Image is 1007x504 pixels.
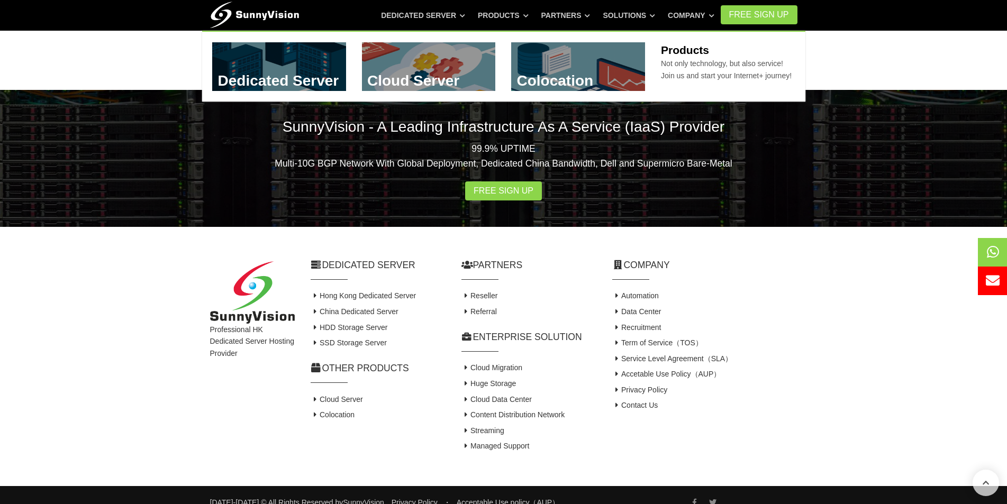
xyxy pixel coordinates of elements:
[311,259,446,272] h2: Dedicated Server
[661,59,792,79] span: Not only technology, but also service! Join us and start your Internet+ journey!
[612,401,658,409] a: Contact Us
[661,44,709,56] b: Products
[202,261,303,454] div: Professional HK Dedicated Server Hosting Provider
[612,370,721,378] a: Accetable Use Policy（AUP）
[612,386,668,394] a: Privacy Policy
[381,6,465,25] a: Dedicated Server
[210,141,797,171] p: 99.9% UPTIME Multi-10G BGP Network With Global Deployment, Dedicated China Bandwidth, Dell and Su...
[461,410,565,419] a: Content Distribution Network
[461,307,497,316] a: Referral
[210,116,797,137] h2: SunnyVision - A Leading Infrastructure As A Service (IaaS) Provider
[461,395,532,404] a: Cloud Data Center
[612,291,659,300] a: Automation
[612,338,703,347] a: Term of Service（TOS）
[612,307,661,316] a: Data Center
[311,323,388,332] a: HDD Storage Server
[612,323,661,332] a: Recruitment
[311,291,416,300] a: Hong Kong Dedicated Server
[612,259,797,272] h2: Company
[461,331,596,344] h2: Enterprise Solution
[311,307,398,316] a: China Dedicated Server
[311,410,355,419] a: Colocation
[461,442,530,450] a: Managed Support
[541,6,591,25] a: Partners
[668,6,714,25] a: Company
[461,363,523,372] a: Cloud Migration
[478,6,529,25] a: Products
[311,338,387,347] a: SSD Storage Server
[461,426,504,435] a: Streaming
[311,362,446,375] h2: Other Products
[202,31,805,102] div: Dedicated Server
[210,261,295,324] img: SunnyVision Limited
[465,181,542,200] a: Free Sign Up
[461,291,498,300] a: Reseller
[311,395,363,404] a: Cloud Server
[721,5,797,24] a: FREE Sign Up
[461,379,516,388] a: Huge Storage
[603,6,655,25] a: Solutions
[461,259,596,272] h2: Partners
[612,354,733,363] a: Service Level Agreement（SLA）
